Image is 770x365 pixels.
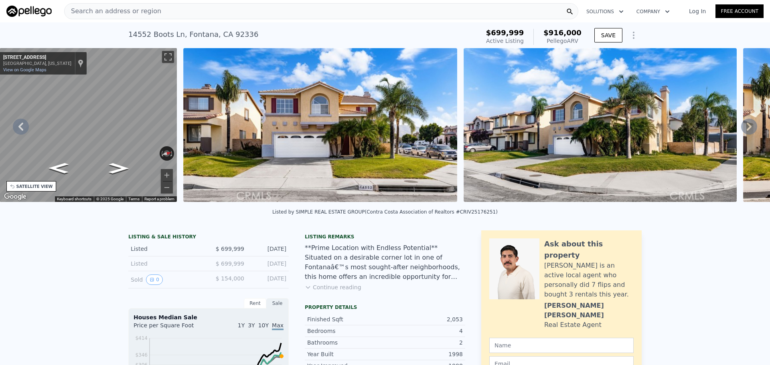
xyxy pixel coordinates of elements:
div: Real Estate Agent [544,320,602,330]
div: 1998 [385,350,463,358]
img: Sale: 167444314 Parcel: 13439571 [183,48,457,202]
path: Go North, Lone Pine Dr [100,161,137,176]
span: $ 699,999 [216,246,244,252]
a: Free Account [715,4,764,18]
div: Sold [131,274,202,285]
div: [DATE] [251,245,286,253]
a: View on Google Maps [3,67,47,73]
img: Google [2,192,28,202]
span: $916,000 [543,28,582,37]
a: Open this area in Google Maps (opens a new window) [2,192,28,202]
button: Keyboard shortcuts [57,196,91,202]
a: Log In [679,7,715,15]
div: [GEOGRAPHIC_DATA], [US_STATE] [3,61,71,66]
div: 2 [385,339,463,347]
img: Sale: 167444314 Parcel: 13439571 [464,48,737,202]
div: Listed [131,260,202,268]
div: 14552 Boots Ln , Fontana , CA 92336 [128,29,258,40]
span: 1Y [238,322,245,329]
div: [DATE] [251,260,286,268]
div: Sale [266,298,289,309]
button: Company [630,4,676,19]
div: [DATE] [251,274,286,285]
div: Pellego ARV [543,37,582,45]
span: $ 699,999 [216,260,244,267]
span: 3Y [248,322,255,329]
a: Report a problem [144,197,174,201]
span: $699,999 [486,28,524,37]
div: Ask about this property [544,238,634,261]
input: Name [489,338,634,353]
div: [PERSON_NAME] is an active local agent who personally did 7 flips and bought 3 rentals this year. [544,261,634,299]
span: Search an address or region [65,6,161,16]
button: Rotate counterclockwise [160,146,164,161]
span: $ 154,000 [216,275,244,282]
div: **Prime Location with Endless Potential** Situated on a desirable corner lot in one of Fontanaâ€™... [305,243,465,282]
button: Show Options [626,27,642,43]
button: View historical data [146,274,163,285]
div: Bathrooms [307,339,385,347]
div: Price per Square Foot [134,321,209,334]
span: Active Listing [486,38,524,44]
span: Max [272,322,284,330]
div: SATELLITE VIEW [16,184,53,190]
div: Rent [244,298,266,309]
div: [STREET_ADDRESS] [3,54,71,61]
tspan: $414 [135,335,148,341]
div: Finished Sqft [307,315,385,323]
button: Toggle fullscreen view [162,51,174,63]
button: Continue reading [305,283,361,291]
img: Pellego [6,6,52,17]
button: Zoom out [161,181,173,194]
div: Listed by SIMPLE REAL ESTATE GROUP (Contra Costa Association of Realtors #CRIV25176251) [272,209,498,215]
div: LISTING & SALE HISTORY [128,234,289,242]
div: Listing remarks [305,234,465,240]
div: [PERSON_NAME] [PERSON_NAME] [544,301,634,320]
button: Solutions [580,4,630,19]
div: Bedrooms [307,327,385,335]
div: Year Built [307,350,385,358]
div: 2,053 [385,315,463,323]
button: Zoom in [161,169,173,181]
tspan: $346 [135,352,148,358]
path: Go South, Lone Pine Dr [40,161,77,176]
button: Rotate clockwise [170,146,174,161]
div: Houses Median Sale [134,313,284,321]
div: 4 [385,327,463,335]
span: © 2025 Google [96,197,124,201]
a: Terms (opens in new tab) [128,197,140,201]
div: Listed [131,245,202,253]
button: SAVE [594,28,622,42]
button: Reset the view [159,149,175,158]
div: Property details [305,304,465,311]
span: 10Y [258,322,269,329]
a: Show location on map [78,59,83,68]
